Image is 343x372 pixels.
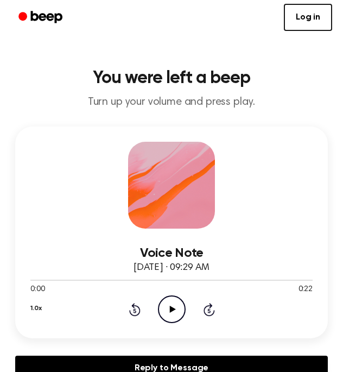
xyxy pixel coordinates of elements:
span: [DATE] · 09:29 AM [134,263,209,273]
span: 0:22 [298,284,313,295]
button: 1.0x [30,299,41,318]
h3: Voice Note [30,246,313,261]
a: Log in [284,4,332,31]
span: 0:00 [30,284,45,295]
p: Turn up your volume and press play. [9,96,334,109]
h1: You were left a beep [9,70,334,87]
a: Beep [11,7,72,28]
